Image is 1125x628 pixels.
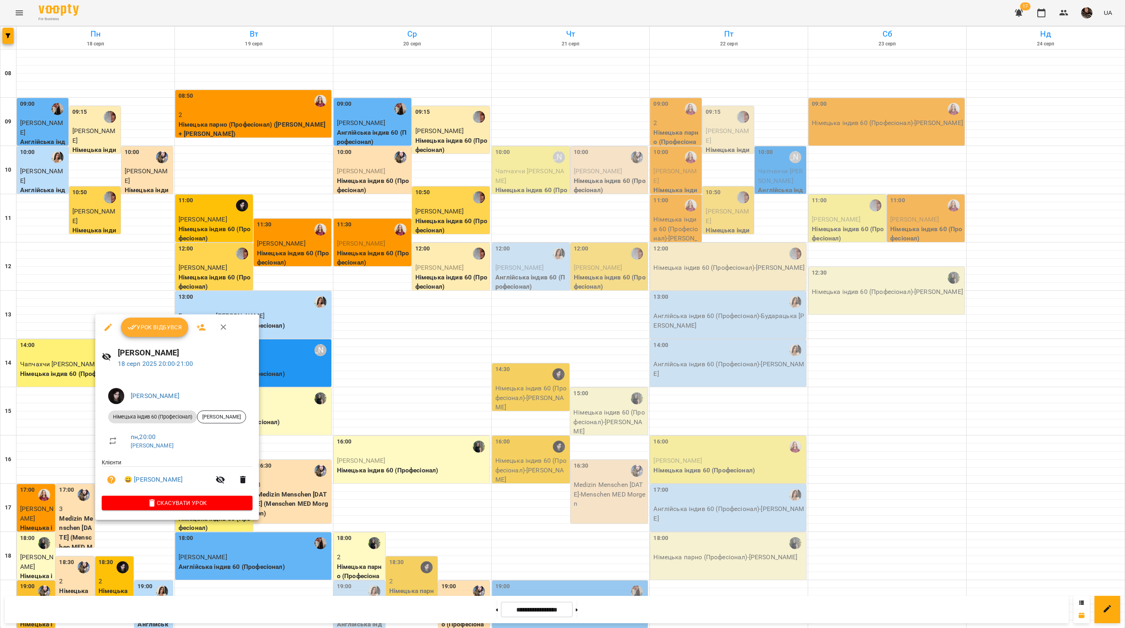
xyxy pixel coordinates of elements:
a: 😀 [PERSON_NAME] [124,475,183,484]
a: [PERSON_NAME] [131,442,174,449]
span: [PERSON_NAME] [197,413,246,421]
ul: Клієнти [102,458,253,496]
span: Скасувати Урок [108,498,246,508]
button: Урок відбувся [121,318,189,337]
h6: [PERSON_NAME] [118,347,253,359]
button: Візит ще не сплачено. Додати оплату? [102,470,121,489]
div: [PERSON_NAME] [197,410,246,423]
button: Скасувати Урок [102,496,253,510]
img: ea2a383a444dd7ad5492be2ca2d67d21.jpeg [108,388,124,404]
span: Німецька індив 60 (Професіонал) [108,413,197,421]
a: [PERSON_NAME] [131,392,179,400]
a: 18 серп 2025 20:00-21:00 [118,360,193,367]
span: Урок відбувся [127,322,182,332]
a: пн , 20:00 [131,433,156,441]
